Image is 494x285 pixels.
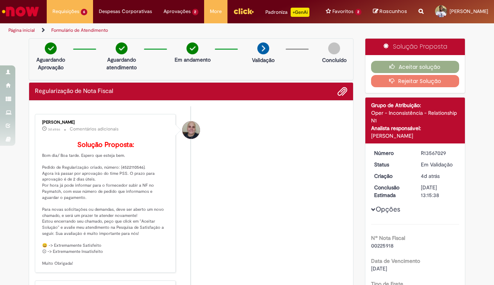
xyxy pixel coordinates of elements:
[371,132,460,140] div: [PERSON_NAME]
[32,56,69,71] p: Aguardando Aprovação
[421,173,440,179] span: 4d atrás
[116,42,128,54] img: check-circle-green.png
[421,172,456,180] div: 25/09/2025 14:42:10
[332,8,353,15] span: Favoritos
[371,124,460,132] div: Analista responsável:
[175,56,211,64] p: Em andamento
[48,127,60,132] span: 3d atrás
[322,56,347,64] p: Concluído
[265,8,309,17] div: Padroniza
[368,184,415,199] dt: Conclusão Estimada
[51,27,108,33] a: Formulário de Atendimento
[45,42,57,54] img: check-circle-green.png
[48,127,60,132] time: 26/09/2025 16:53:42
[371,242,394,249] span: 00225918
[257,42,269,54] img: arrow-next.png
[1,4,40,19] img: ServiceNow
[421,161,456,168] div: Em Validação
[379,8,407,15] span: Rascunhos
[371,265,387,272] span: [DATE]
[77,140,134,149] b: Solução Proposta:
[368,172,415,180] dt: Criação
[8,27,35,33] a: Página inicial
[210,8,222,15] span: More
[337,86,347,96] button: Adicionar anexos
[421,184,456,199] div: [DATE] 13:15:38
[81,9,87,15] span: 6
[328,42,340,54] img: img-circle-grey.png
[421,149,456,157] div: R13567029
[252,56,275,64] p: Validação
[371,61,460,73] button: Aceitar solução
[99,8,152,15] span: Despesas Corporativas
[371,235,405,241] b: Nº Nota Fiscal
[421,173,440,179] time: 25/09/2025 14:42:10
[373,8,407,15] a: Rascunhos
[355,9,362,15] span: 2
[192,9,199,15] span: 2
[233,5,254,17] img: click_logo_yellow_360x200.png
[42,120,170,125] div: [PERSON_NAME]
[291,8,309,17] p: +GenAi
[371,75,460,87] button: Rejeitar Solução
[365,39,465,55] div: Solução Proposta
[371,101,460,109] div: Grupo de Atribuição:
[450,8,488,15] span: [PERSON_NAME]
[368,149,415,157] dt: Número
[52,8,79,15] span: Requisições
[6,23,324,37] ul: Trilhas de página
[186,42,198,54] img: check-circle-green.png
[70,126,119,132] small: Comentários adicionais
[368,161,415,168] dt: Status
[182,121,200,139] div: Leonardo Manoel De Souza
[371,109,460,124] div: Oper - Inconsistência - Relationship N1
[42,141,170,267] p: Bom dia/ Boa tarde. Espero que esteja bem. Pedido de Regularização criado, número: (4522110546). ...
[371,257,420,264] b: Data de Vencimento
[103,56,140,71] p: Aguardando atendimento
[35,88,113,95] h2: Regularização de Nota Fiscal Histórico de tíquete
[164,8,191,15] span: Aprovações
